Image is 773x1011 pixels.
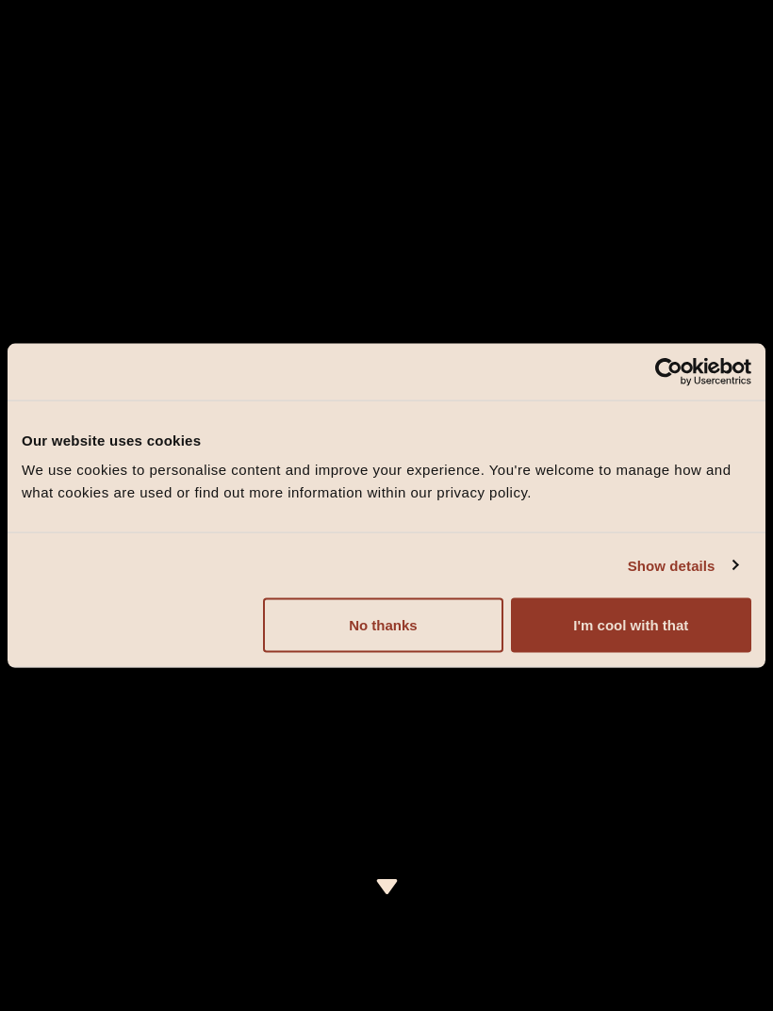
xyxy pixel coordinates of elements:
[375,879,399,894] img: icon-dropdown-cream.svg
[22,459,751,504] div: We use cookies to personalise content and improve your experience. You're welcome to manage how a...
[22,429,751,451] div: Our website uses cookies
[263,598,503,653] button: No thanks
[511,598,751,653] button: I'm cool with that
[586,357,751,385] a: Usercentrics Cookiebot - opens in a new window
[628,554,737,577] a: Show details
